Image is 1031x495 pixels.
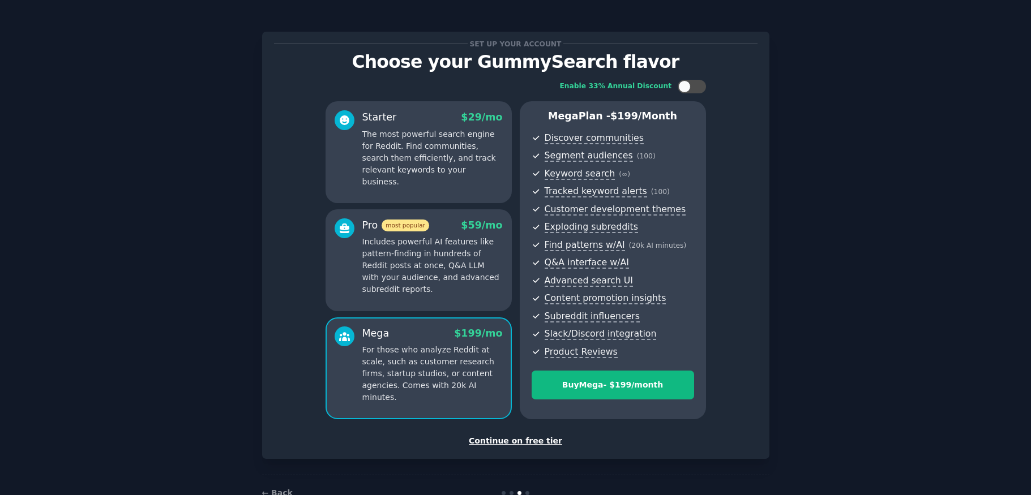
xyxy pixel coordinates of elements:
span: Product Reviews [545,346,618,358]
div: Pro [362,218,429,233]
span: ( 100 ) [651,188,670,196]
span: Tracked keyword alerts [545,186,647,197]
span: Content promotion insights [545,292,666,304]
span: Advanced search UI [545,275,633,287]
span: ( 20k AI minutes ) [629,242,687,249]
span: Slack/Discord integration [545,328,657,340]
button: BuyMega- $199/month [532,371,694,399]
span: Customer development themes [545,204,686,216]
div: Mega [362,326,390,341]
span: Q&A interface w/AI [545,257,629,269]
span: Exploding subreddits [545,221,638,233]
p: Choose your GummySearch flavor [274,52,758,72]
span: Subreddit influencers [545,311,640,322]
p: For those who analyze Reddit at scale, such as customer research firms, startup studios, or conte... [362,344,503,403]
div: Starter [362,110,397,124]
div: Enable 33% Annual Discount [560,81,672,92]
p: Includes powerful AI features like pattern-finding in hundreds of Reddit posts at once, Q&A LLM w... [362,236,503,295]
span: $ 29 /mo [461,111,502,123]
div: Buy Mega - $ 199 /month [532,379,694,391]
span: Segment audiences [545,150,633,162]
div: Continue on free tier [274,435,758,447]
span: Find patterns w/AI [545,239,625,251]
span: $ 59 /mo [461,219,502,231]
span: $ 199 /month [610,110,677,122]
p: Mega Plan - [532,109,694,123]
span: ( 100 ) [637,152,656,160]
span: Set up your account [468,38,563,50]
span: Keyword search [545,168,615,180]
p: The most powerful search engine for Reddit. Find communities, search them efficiently, and track ... [362,128,503,188]
span: most popular [382,219,429,231]
span: $ 199 /mo [454,328,502,339]
span: Discover communities [545,132,644,144]
span: ( ∞ ) [619,170,630,178]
